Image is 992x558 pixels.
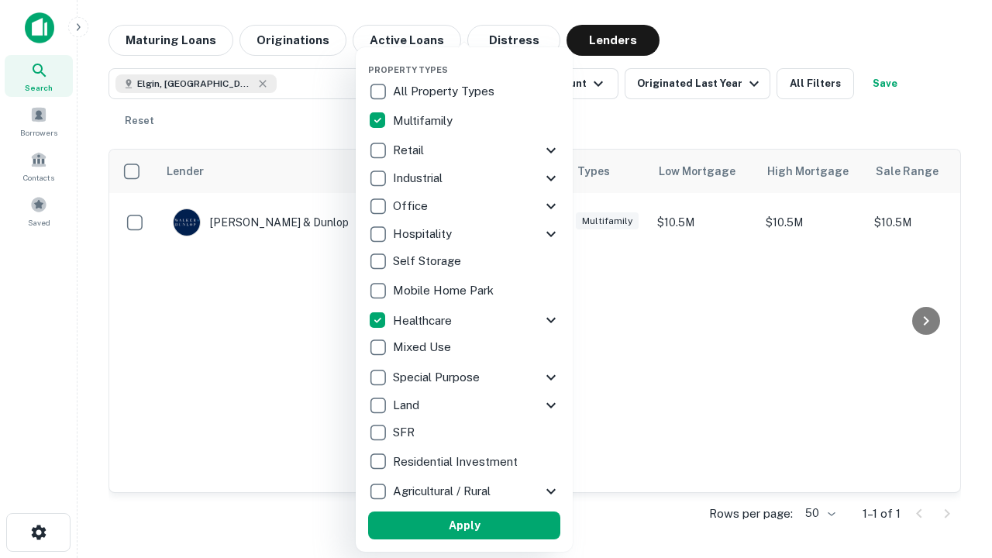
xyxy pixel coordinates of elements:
[368,220,560,248] div: Hospitality
[393,396,422,415] p: Land
[393,141,427,160] p: Retail
[393,225,455,243] p: Hospitality
[393,368,483,387] p: Special Purpose
[393,453,521,471] p: Residential Investment
[368,136,560,164] div: Retail
[393,169,446,188] p: Industrial
[393,312,455,330] p: Healthcare
[393,482,494,501] p: Agricultural / Rural
[914,434,992,508] iframe: Chat Widget
[368,164,560,192] div: Industrial
[393,281,497,300] p: Mobile Home Park
[368,363,560,391] div: Special Purpose
[393,338,454,356] p: Mixed Use
[368,477,560,505] div: Agricultural / Rural
[368,65,448,74] span: Property Types
[393,252,464,270] p: Self Storage
[393,423,418,442] p: SFR
[368,391,560,419] div: Land
[368,511,560,539] button: Apply
[393,82,498,101] p: All Property Types
[393,112,456,130] p: Multifamily
[393,197,431,215] p: Office
[368,306,560,334] div: Healthcare
[368,192,560,220] div: Office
